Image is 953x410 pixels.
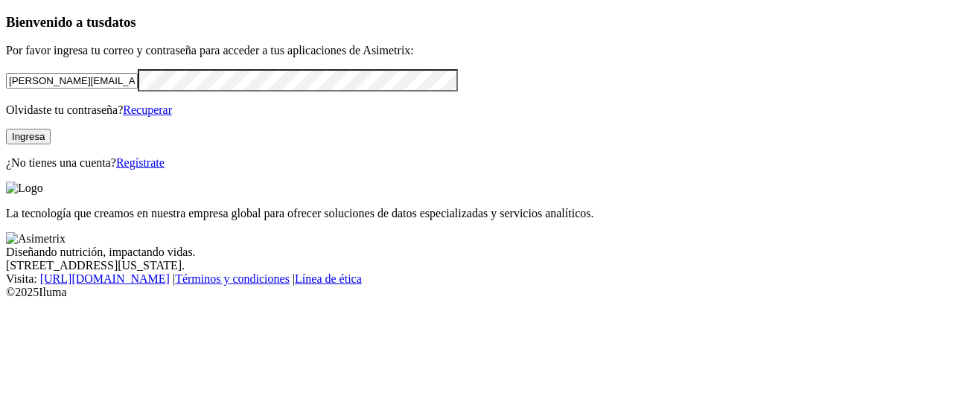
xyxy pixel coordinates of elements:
p: Por favor ingresa tu correo y contraseña para acceder a tus aplicaciones de Asimetrix: [6,44,947,57]
a: Términos y condiciones [175,272,290,285]
div: © 2025 Iluma [6,286,947,299]
img: Logo [6,182,43,195]
p: Olvidaste tu contraseña? [6,103,947,117]
img: Asimetrix [6,232,66,246]
div: [STREET_ADDRESS][US_STATE]. [6,259,947,272]
p: ¿No tienes una cuenta? [6,156,947,170]
span: datos [104,14,136,30]
h3: Bienvenido a tus [6,14,947,31]
a: Recuperar [123,103,172,116]
a: Regístrate [116,156,165,169]
div: Visita : | | [6,272,947,286]
button: Ingresa [6,129,51,144]
a: [URL][DOMAIN_NAME] [40,272,170,285]
p: La tecnología que creamos en nuestra empresa global para ofrecer soluciones de datos especializad... [6,207,947,220]
input: Tu correo [6,73,138,89]
a: Línea de ética [295,272,362,285]
div: Diseñando nutrición, impactando vidas. [6,246,947,259]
